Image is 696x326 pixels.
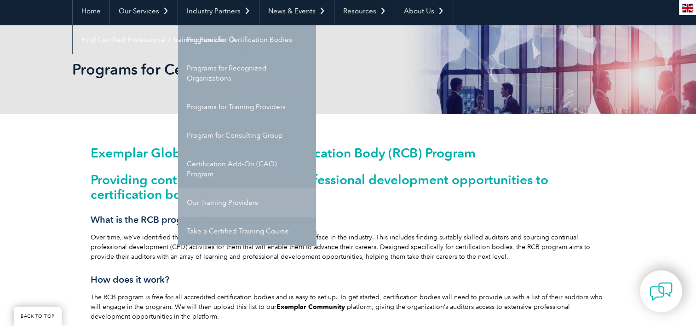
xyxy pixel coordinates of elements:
[91,214,606,226] h3: What is the RCB program?
[91,274,606,285] h3: How does it work?
[178,121,316,150] a: Program for Consulting Group
[178,188,316,217] a: Our Training Providers
[72,62,459,77] h2: Programs for Certification Bodies
[650,280,673,303] img: contact-chat.png
[178,25,316,54] a: Programs for Certification Bodies
[178,217,316,245] a: Take a Certified Training Course
[276,303,345,311] a: Exemplar Community
[14,307,62,326] a: BACK TO TOP
[682,4,693,12] img: en
[91,146,606,160] h1: Exemplar Global’s Recognized Certification Body (RCB) Program
[178,150,316,188] a: Certification Add-On (CAO) Program
[178,54,316,93] a: Programs for Recognized Organizations
[91,172,606,202] h2: Providing continued learning and professional development opportunities to certification bodies a...
[178,93,316,121] a: Programs for Training Providers
[73,25,245,54] a: Find Certified Professional / Training Provider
